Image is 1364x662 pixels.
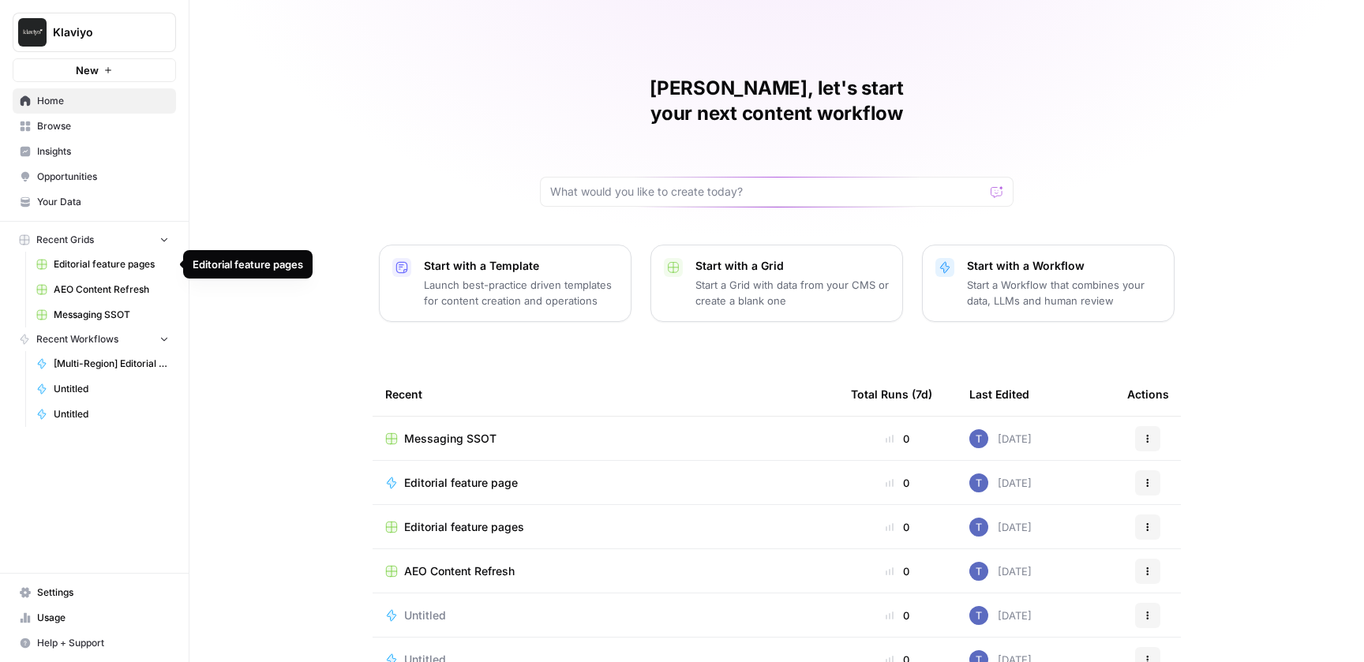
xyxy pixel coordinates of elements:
[13,189,176,215] a: Your Data
[540,76,1014,126] h1: [PERSON_NAME], let's start your next content workflow
[13,88,176,114] a: Home
[550,184,984,200] input: What would you like to create today?
[37,94,169,108] span: Home
[13,630,176,656] button: Help + Support
[967,258,1161,274] p: Start with a Workflow
[404,475,518,491] span: Editorial feature page
[13,164,176,189] a: Opportunities
[385,519,826,535] a: Editorial feature pages
[385,475,826,491] a: Editorial feature page
[969,562,988,581] img: x8yczxid6s1iziywf4pp8m9fenlh
[76,62,99,78] span: New
[29,376,176,402] a: Untitled
[969,473,988,492] img: x8yczxid6s1iziywf4pp8m9fenlh
[18,18,47,47] img: Klaviyo Logo
[36,332,118,346] span: Recent Workflows
[404,431,497,447] span: Messaging SSOT
[969,473,1032,492] div: [DATE]
[851,519,944,535] div: 0
[650,245,903,322] button: Start with a GridStart a Grid with data from your CMS or create a blank one
[13,13,176,52] button: Workspace: Klaviyo
[969,606,988,625] img: x8yczxid6s1iziywf4pp8m9fenlh
[13,327,176,351] button: Recent Workflows
[969,518,988,537] img: x8yczxid6s1iziywf4pp8m9fenlh
[922,245,1175,322] button: Start with a WorkflowStart a Workflow that combines your data, LLMs and human review
[969,562,1032,581] div: [DATE]
[13,228,176,252] button: Recent Grids
[54,282,169,297] span: AEO Content Refresh
[54,257,169,271] span: Editorial feature pages
[37,144,169,159] span: Insights
[37,195,169,209] span: Your Data
[54,407,169,421] span: Untitled
[37,636,169,650] span: Help + Support
[13,580,176,605] a: Settings
[851,608,944,623] div: 0
[969,429,988,448] img: x8yczxid6s1iziywf4pp8m9fenlh
[54,382,169,396] span: Untitled
[969,518,1032,537] div: [DATE]
[37,119,169,133] span: Browse
[36,233,94,247] span: Recent Grids
[695,258,890,274] p: Start with a Grid
[404,608,446,623] span: Untitled
[13,605,176,630] a: Usage
[424,277,618,309] p: Launch best-practice driven templates for content creation and operations
[385,431,826,447] a: Messaging SSOT
[404,563,515,579] span: AEO Content Refresh
[29,351,176,376] a: [Multi-Region] Editorial feature page
[851,372,932,416] div: Total Runs (7d)
[1127,372,1169,416] div: Actions
[969,429,1032,448] div: [DATE]
[37,611,169,625] span: Usage
[37,170,169,184] span: Opportunities
[13,58,176,82] button: New
[385,608,826,623] a: Untitled
[54,357,169,371] span: [Multi-Region] Editorial feature page
[29,302,176,327] a: Messaging SSOT
[13,139,176,164] a: Insights
[424,258,618,274] p: Start with a Template
[385,372,826,416] div: Recent
[404,519,524,535] span: Editorial feature pages
[969,372,1029,416] div: Last Edited
[54,308,169,322] span: Messaging SSOT
[29,277,176,302] a: AEO Content Refresh
[13,114,176,139] a: Browse
[193,256,303,272] div: Editorial feature pages
[379,245,631,322] button: Start with a TemplateLaunch best-practice driven templates for content creation and operations
[385,563,826,579] a: AEO Content Refresh
[969,606,1032,625] div: [DATE]
[851,475,944,491] div: 0
[967,277,1161,309] p: Start a Workflow that combines your data, LLMs and human review
[29,252,176,277] a: Editorial feature pages
[37,585,169,600] span: Settings
[29,402,176,427] a: Untitled
[851,563,944,579] div: 0
[851,431,944,447] div: 0
[695,277,890,309] p: Start a Grid with data from your CMS or create a blank one
[53,24,148,40] span: Klaviyo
